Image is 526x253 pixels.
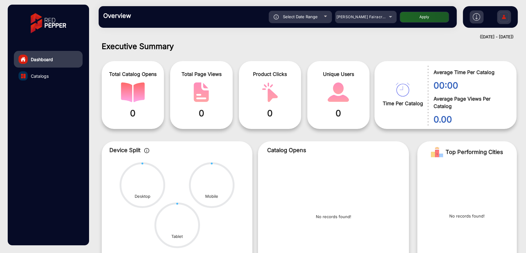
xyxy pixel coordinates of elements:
[103,12,190,19] h3: Overview
[400,12,449,23] button: Apply
[258,82,282,102] img: catalog
[106,70,159,78] span: Total Catalog Opens
[189,82,213,102] img: catalog
[433,68,507,76] span: Average Time Per Catalog
[92,34,514,40] div: ([DATE] - [DATE])
[106,107,159,120] span: 0
[396,83,410,97] img: catalog
[336,15,398,19] span: [PERSON_NAME] Fairacre Farms
[312,107,365,120] span: 0
[26,8,71,39] img: vmg-logo
[31,56,53,63] span: Dashboard
[175,70,228,78] span: Total Page Views
[31,73,49,79] span: Catalogs
[102,42,517,51] h1: Executive Summary
[121,82,145,102] img: catalog
[312,70,365,78] span: Unique Users
[449,213,485,219] p: No records found!
[283,14,318,19] span: Select Date Range
[243,107,296,120] span: 0
[433,113,507,126] span: 0.00
[316,214,351,220] p: No records found!
[175,107,228,120] span: 0
[135,193,150,200] div: Desktop
[243,70,296,78] span: Product Clicks
[326,82,350,102] img: catalog
[21,74,26,78] img: catalog
[144,148,149,153] img: icon
[171,234,183,240] div: Tablet
[433,95,507,110] span: Average Page Views Per Catalog
[497,7,510,29] img: Sign%20Up.svg
[274,15,279,19] img: icon
[14,51,83,68] a: Dashboard
[14,68,83,84] a: Catalogs
[267,146,400,154] p: Catalog Opens
[20,56,26,62] img: home
[473,13,480,21] img: h2download.svg
[446,146,503,158] span: Top Performing Cities
[431,146,443,158] img: Rank image
[205,193,218,200] div: Mobile
[109,147,141,153] span: Device Split
[433,79,507,92] span: 00:00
